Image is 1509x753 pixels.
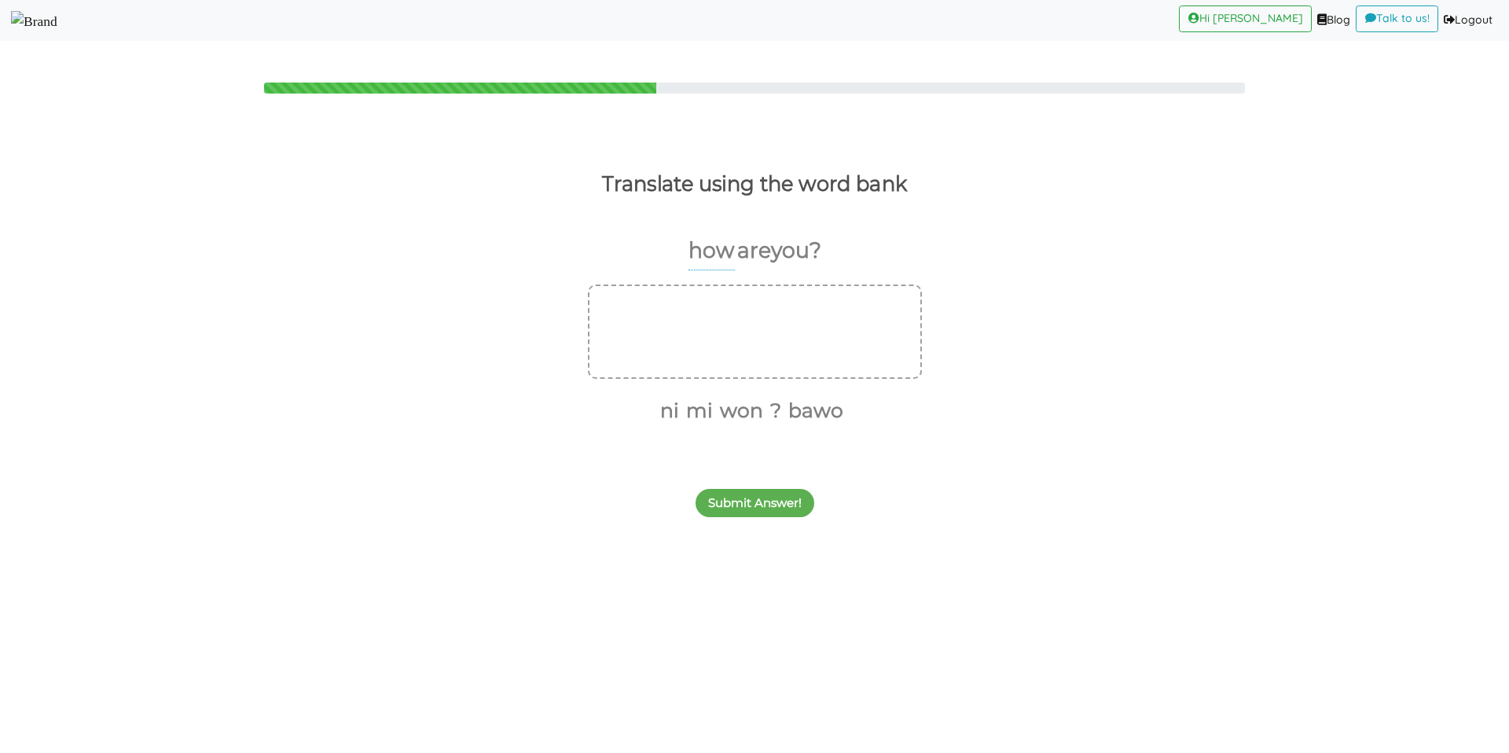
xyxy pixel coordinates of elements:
[38,166,1471,202] p: Translate using the word bank
[1312,6,1356,35] a: Blog
[681,396,713,426] button: mi
[770,232,809,270] p: you
[1179,6,1312,32] a: Hi [PERSON_NAME]
[11,11,57,31] img: Select Course Page
[810,232,821,270] p: ?
[765,396,781,426] button: ?
[655,396,679,426] button: ni
[714,396,763,426] button: won
[783,396,843,426] button: bawo
[696,489,814,517] button: Submit Answer!
[688,232,735,270] p: how
[1356,6,1438,32] a: Talk to us!
[1438,6,1498,35] a: Logout
[737,232,771,270] p: are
